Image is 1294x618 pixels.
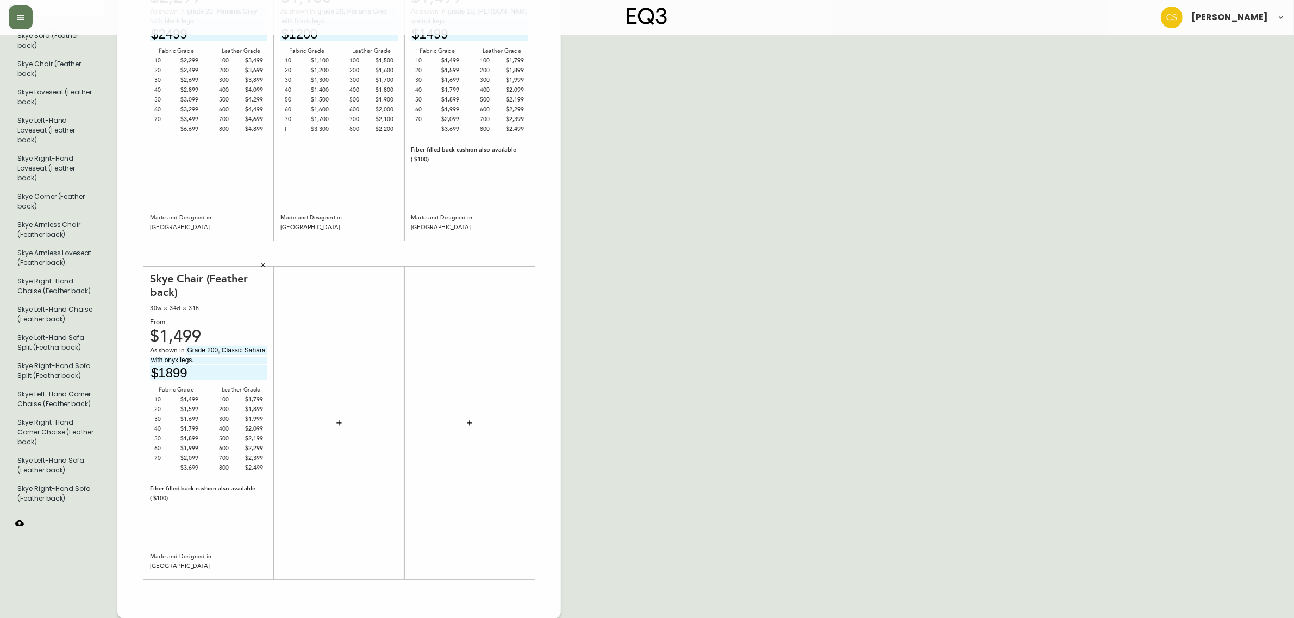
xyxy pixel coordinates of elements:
div: 200 [219,405,241,414]
div: Fabric Grade [150,46,203,56]
div: 700 [480,115,502,124]
div: $2,199 [241,434,263,444]
div: I [415,124,437,134]
li: Large Hang Tag [9,451,104,480]
li: Large Hang Tag [9,300,104,329]
div: 30 [154,414,177,424]
li: Large Hang Tag [9,83,104,111]
div: 60 [154,105,177,115]
div: $1,999 [177,444,199,453]
div: $1,700 [371,75,393,85]
div: 100 [219,395,241,405]
div: 10 [154,56,177,66]
div: Leather Grade [345,46,398,56]
div: $1,899 [437,95,460,105]
div: Skye Chair (Feather back) [150,272,267,300]
div: 700 [219,115,241,124]
li: Large Hang Tag [9,149,104,187]
div: $1,599 [437,66,460,75]
div: $1,899 [177,434,199,444]
div: $4,699 [241,115,263,124]
div: Fabric Grade [411,46,464,56]
div: 700 [219,453,241,463]
div: $2,200 [371,124,393,134]
div: $2,499 [502,124,524,134]
div: $3,699 [241,66,263,75]
div: 300 [349,75,372,85]
div: $1,600 [371,66,393,75]
div: $1,499 [437,56,460,66]
div: $1,799 [502,56,524,66]
div: Leather Grade [215,46,267,56]
div: 600 [219,105,241,115]
div: $1,100 [307,56,329,66]
div: $4,299 [241,95,263,105]
div: 20 [154,66,177,75]
div: $2,699 [177,75,199,85]
div: 60 [285,105,307,115]
div: $3,499 [241,56,263,66]
div: 10 [154,395,177,405]
div: 50 [415,95,437,105]
div: 600 [480,105,502,115]
div: $1,499 [150,332,267,342]
div: From [150,318,267,327]
div: 800 [349,124,372,134]
div: $4,899 [241,124,263,134]
div: Fiber filled back cushion also available (-$100) [411,145,528,165]
div: 50 [285,95,307,105]
div: Fiber filled back cushion also available (-$100) [150,484,267,503]
div: $1,999 [437,105,460,115]
div: $3,300 [307,124,329,134]
div: 60 [154,444,177,453]
div: I [154,124,177,134]
div: $1,900 [371,95,393,105]
li: Large Hang Tag [9,55,104,83]
input: price excluding $ [150,365,267,380]
div: Leather Grade [215,385,267,395]
div: Made and Designed in [GEOGRAPHIC_DATA] [411,213,528,232]
li: Large Hang Tag [9,111,104,149]
span: As shown in [150,346,186,356]
div: $2,899 [177,85,199,95]
div: 70 [285,115,307,124]
div: 20 [415,66,437,75]
div: $1,799 [437,85,460,95]
div: 800 [219,463,241,473]
div: 30w × 34d × 31h [150,304,267,313]
div: $3,699 [437,124,460,134]
div: $1,700 [307,115,329,124]
div: 50 [154,95,177,105]
div: 800 [219,124,241,134]
div: $1,899 [502,66,524,75]
div: $1,999 [241,414,263,424]
div: Leather Grade [476,46,528,56]
img: logo [627,8,667,25]
div: $2,399 [502,115,524,124]
div: 300 [480,75,502,85]
div: $2,099 [437,115,460,124]
div: $1,600 [307,105,329,115]
div: $1,799 [241,395,263,405]
div: $2,199 [502,95,524,105]
li: Skye Corner (Feather back) [9,187,104,216]
div: $1,999 [502,75,524,85]
div: I [285,124,307,134]
div: $1,599 [177,405,199,414]
div: $1,799 [177,424,199,434]
input: fabric/leather and leg [186,346,267,355]
div: $2,000 [371,105,393,115]
div: 400 [480,85,502,95]
div: Made and Designed in [GEOGRAPHIC_DATA] [280,213,398,232]
div: $2,299 [177,56,199,66]
div: 500 [219,95,241,105]
li: Large Hang Tag [9,413,104,451]
div: $3,099 [177,95,199,105]
div: 400 [219,424,241,434]
div: $1,400 [307,85,329,95]
div: 60 [415,105,437,115]
div: 300 [219,75,241,85]
div: 700 [349,115,372,124]
div: $1,800 [371,85,393,95]
div: $2,299 [241,444,263,453]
